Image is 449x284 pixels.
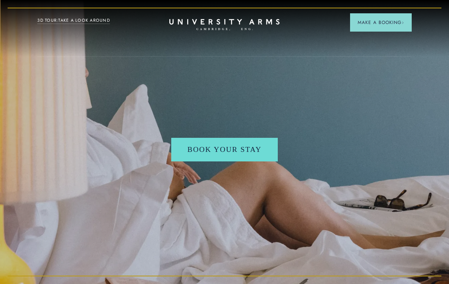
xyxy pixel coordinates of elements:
[358,19,404,26] span: Make a Booking
[401,21,404,24] img: Arrow icon
[169,19,280,31] a: Home
[171,138,277,161] a: Book your stay
[37,17,110,24] a: 3D TOUR:TAKE A LOOK AROUND
[350,13,412,32] button: Make a BookingArrow icon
